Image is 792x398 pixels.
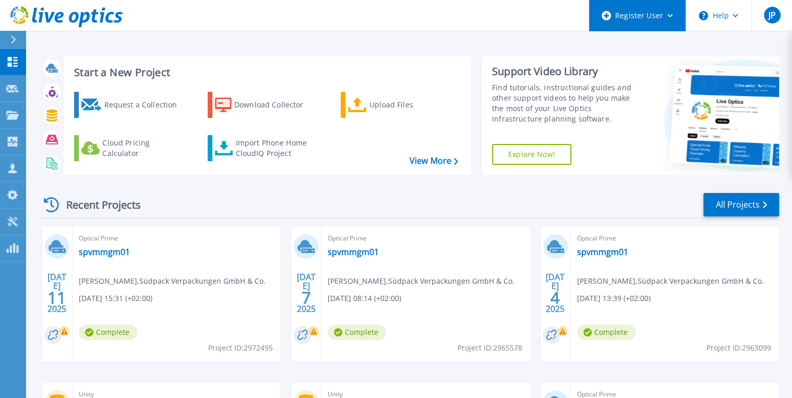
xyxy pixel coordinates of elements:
[102,138,186,159] div: Cloud Pricing Calculator
[234,94,318,115] div: Download Collector
[79,324,137,340] span: Complete
[79,247,130,257] a: spvmmgm01
[79,293,152,304] span: [DATE] 15:31 (+02:00)
[328,293,401,304] span: [DATE] 08:14 (+02:00)
[341,92,457,118] a: Upload Files
[703,193,779,216] a: All Projects
[74,67,458,78] h3: Start a New Project
[47,293,66,302] span: 11
[328,247,379,257] a: spvmmgm01
[577,275,764,287] span: [PERSON_NAME] , Südpack Verpackungen GmbH & Co.
[550,293,560,302] span: 4
[492,82,641,124] div: Find tutorials, instructional guides and other support videos to help you make the most of your L...
[768,11,775,19] span: JP
[296,274,316,312] div: [DATE] 2025
[235,138,317,159] div: Import Phone Home CloudIQ Project
[545,274,565,312] div: [DATE] 2025
[208,342,273,354] span: Project ID: 2972495
[410,156,458,166] a: View More
[79,275,266,287] span: [PERSON_NAME] , Südpack Verpackungen GmbH & Co.
[302,293,311,302] span: 7
[492,65,641,78] div: Support Video Library
[47,274,67,312] div: [DATE] 2025
[492,144,571,165] a: Explore Now!
[577,247,628,257] a: spvmmgm01
[104,94,187,115] div: Request a Collection
[74,135,190,161] a: Cloud Pricing Calculator
[208,92,324,118] a: Download Collector
[40,192,155,218] div: Recent Projects
[577,324,635,340] span: Complete
[328,233,523,244] span: Optical Prime
[706,342,771,354] span: Project ID: 2963099
[577,293,651,304] span: [DATE] 13:39 (+02:00)
[577,233,773,244] span: Optical Prime
[79,233,274,244] span: Optical Prime
[74,92,190,118] a: Request a Collection
[458,342,522,354] span: Project ID: 2965578
[328,275,514,287] span: [PERSON_NAME] , Südpack Verpackungen GmbH & Co.
[328,324,386,340] span: Complete
[369,94,453,115] div: Upload Files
